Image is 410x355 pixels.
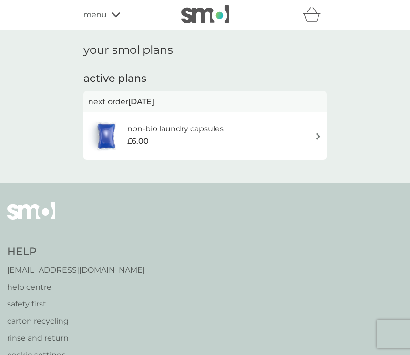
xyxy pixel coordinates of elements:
a: carton recycling [7,315,145,327]
h6: non-bio laundry capsules [127,123,224,135]
h1: your smol plans [83,43,327,57]
a: help centre [7,281,145,294]
h2: active plans [83,71,327,86]
h4: Help [7,245,145,259]
p: next order [88,96,322,108]
img: smol [7,202,55,234]
img: non-bio laundry capsules [88,119,124,153]
span: menu [83,9,107,21]
img: smol [181,5,229,23]
span: £6.00 [127,135,149,148]
img: arrow right [315,133,322,140]
span: [DATE] [128,92,154,111]
a: [EMAIL_ADDRESS][DOMAIN_NAME] [7,264,145,276]
a: safety first [7,298,145,310]
div: basket [303,5,327,24]
a: rinse and return [7,332,145,345]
